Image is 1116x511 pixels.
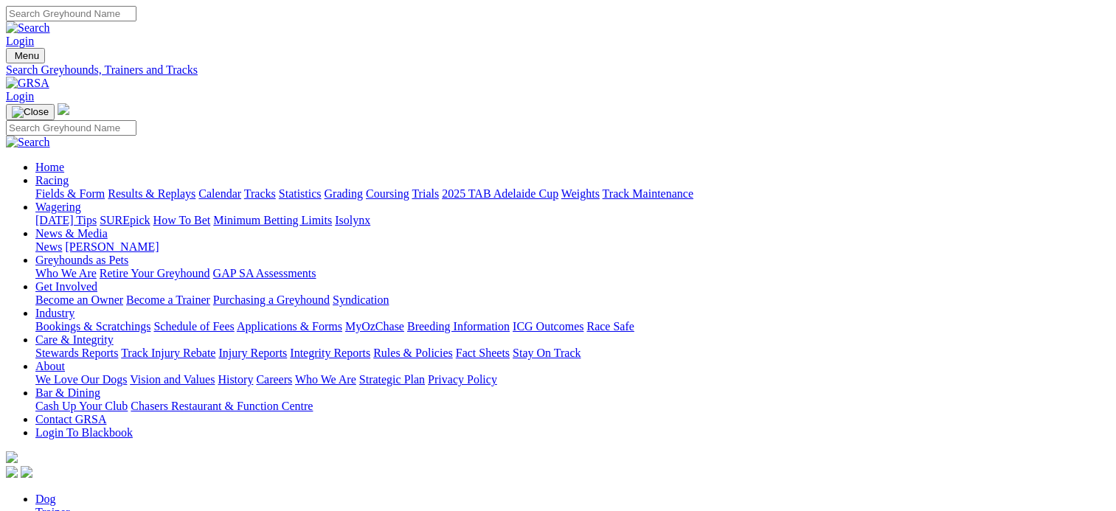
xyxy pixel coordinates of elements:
[6,21,50,35] img: Search
[256,373,292,386] a: Careers
[359,373,425,386] a: Strategic Plan
[35,373,127,386] a: We Love Our Dogs
[35,400,1110,413] div: Bar & Dining
[213,293,330,306] a: Purchasing a Greyhound
[213,267,316,279] a: GAP SA Assessments
[6,136,50,149] img: Search
[35,214,1110,227] div: Wagering
[603,187,693,200] a: Track Maintenance
[6,77,49,90] img: GRSA
[279,187,322,200] a: Statistics
[131,400,313,412] a: Chasers Restaurant & Function Centre
[586,320,634,333] a: Race Safe
[373,347,453,359] a: Rules & Policies
[100,267,210,279] a: Retire Your Greyhound
[15,50,39,61] span: Menu
[35,386,100,399] a: Bar & Dining
[335,214,370,226] a: Isolynx
[244,187,276,200] a: Tracks
[6,104,55,120] button: Toggle navigation
[513,320,583,333] a: ICG Outcomes
[412,187,439,200] a: Trials
[6,6,136,21] input: Search
[35,174,69,187] a: Racing
[35,347,1110,360] div: Care & Integrity
[100,214,150,226] a: SUREpick
[290,347,370,359] a: Integrity Reports
[6,35,34,47] a: Login
[153,320,234,333] a: Schedule of Fees
[6,63,1110,77] a: Search Greyhounds, Trainers and Tracks
[121,347,215,359] a: Track Injury Rebate
[130,373,215,386] a: Vision and Values
[442,187,558,200] a: 2025 TAB Adelaide Cup
[428,373,497,386] a: Privacy Policy
[407,320,510,333] a: Breeding Information
[237,320,342,333] a: Applications & Forms
[513,347,580,359] a: Stay On Track
[65,240,159,253] a: [PERSON_NAME]
[218,373,253,386] a: History
[35,254,128,266] a: Greyhounds as Pets
[35,360,65,372] a: About
[345,320,404,333] a: MyOzChase
[35,347,118,359] a: Stewards Reports
[35,293,123,306] a: Become an Owner
[198,187,241,200] a: Calendar
[35,333,114,346] a: Care & Integrity
[108,187,195,200] a: Results & Replays
[12,106,49,118] img: Close
[6,90,34,102] a: Login
[35,161,64,173] a: Home
[456,347,510,359] a: Fact Sheets
[126,293,210,306] a: Become a Trainer
[35,201,81,213] a: Wagering
[35,400,128,412] a: Cash Up Your Club
[153,214,211,226] a: How To Bet
[35,307,74,319] a: Industry
[35,227,108,240] a: News & Media
[35,280,97,293] a: Get Involved
[35,493,56,505] a: Dog
[35,426,133,439] a: Login To Blackbook
[58,103,69,115] img: logo-grsa-white.png
[35,320,1110,333] div: Industry
[35,240,62,253] a: News
[333,293,389,306] a: Syndication
[35,413,106,425] a: Contact GRSA
[35,373,1110,386] div: About
[6,466,18,478] img: facebook.svg
[325,187,363,200] a: Grading
[21,466,32,478] img: twitter.svg
[6,120,136,136] input: Search
[6,451,18,463] img: logo-grsa-white.png
[218,347,287,359] a: Injury Reports
[35,267,1110,280] div: Greyhounds as Pets
[6,48,45,63] button: Toggle navigation
[35,187,1110,201] div: Racing
[295,373,356,386] a: Who We Are
[35,240,1110,254] div: News & Media
[366,187,409,200] a: Coursing
[35,267,97,279] a: Who We Are
[35,187,105,200] a: Fields & Form
[35,293,1110,307] div: Get Involved
[35,320,150,333] a: Bookings & Scratchings
[35,214,97,226] a: [DATE] Tips
[561,187,600,200] a: Weights
[213,214,332,226] a: Minimum Betting Limits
